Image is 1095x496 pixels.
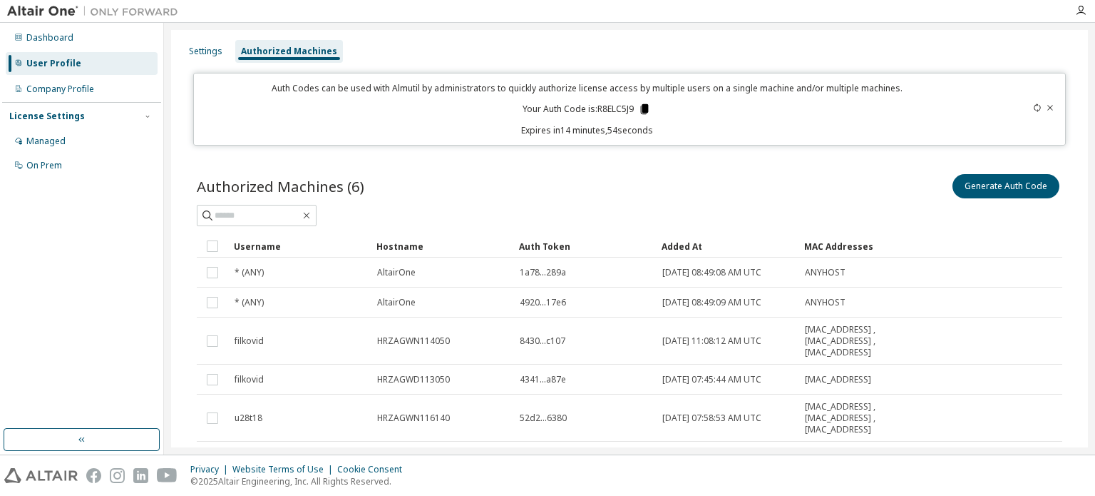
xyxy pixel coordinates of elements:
span: [DATE] 08:49:08 AM UTC [662,267,761,278]
div: Dashboard [26,32,73,44]
div: Managed [26,136,66,147]
div: Added At [662,235,793,258]
span: [DATE] 11:08:12 AM UTC [662,335,761,347]
img: facebook.svg [86,468,101,483]
div: Cookie Consent [337,464,411,475]
span: 8430...c107 [520,335,565,347]
span: filkovid [235,335,264,347]
div: Authorized Machines [241,46,337,57]
img: youtube.svg [157,468,178,483]
span: 4920...17e6 [520,297,566,308]
span: HRZAGWN116140 [377,413,450,424]
span: 1a78...289a [520,267,566,278]
div: Company Profile [26,83,94,95]
span: HRZAGWD113050 [377,374,450,385]
img: linkedin.svg [133,468,148,483]
span: [DATE] 07:58:53 AM UTC [662,413,761,424]
div: Hostname [376,235,508,258]
span: AltairOne [377,267,416,278]
span: [MAC_ADDRESS] [805,374,871,385]
div: License Settings [9,111,85,122]
span: * (ANY) [235,297,264,308]
span: [MAC_ADDRESS] , [MAC_ADDRESS] , [MAC_ADDRESS] [805,401,905,435]
span: 52d2...6380 [520,413,567,424]
div: Username [234,235,365,258]
img: altair_logo.svg [4,468,78,483]
span: [DATE] 07:45:44 AM UTC [662,374,761,385]
p: Your Auth Code is: R8ELC5J9 [523,103,651,116]
div: Privacy [190,464,232,475]
div: Settings [189,46,222,57]
span: HRZAGWN114050 [377,335,450,347]
div: Auth Token [519,235,650,258]
p: Auth Codes can be used with Almutil by administrators to quickly authorize license access by mult... [202,82,971,94]
p: Expires in 14 minutes, 54 seconds [202,124,971,136]
div: User Profile [26,58,81,69]
button: Generate Auth Code [952,174,1059,198]
span: AltairOne [377,297,416,308]
span: [DATE] 08:49:09 AM UTC [662,297,761,308]
img: instagram.svg [110,468,125,483]
span: [MAC_ADDRESS] , [MAC_ADDRESS] , [MAC_ADDRESS] [805,324,905,358]
span: * (ANY) [235,267,264,278]
img: Altair One [7,4,185,19]
span: ANYHOST [805,297,845,308]
div: MAC Addresses [804,235,905,258]
span: ANYHOST [805,267,845,278]
span: 4341...a87e [520,374,566,385]
div: On Prem [26,160,62,171]
p: © 2025 Altair Engineering, Inc. All Rights Reserved. [190,475,411,487]
span: u28t18 [235,413,262,424]
span: Authorized Machines (6) [197,176,364,196]
span: filkovid [235,374,264,385]
div: Website Terms of Use [232,464,337,475]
